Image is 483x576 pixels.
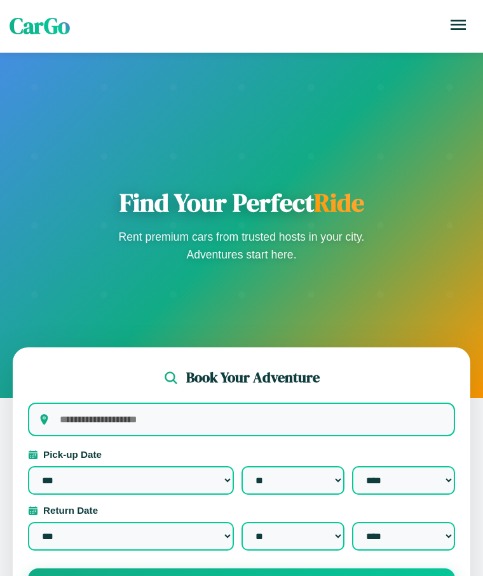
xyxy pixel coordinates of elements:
span: Ride [314,185,364,220]
p: Rent premium cars from trusted hosts in your city. Adventures start here. [114,228,369,264]
label: Pick-up Date [28,449,455,460]
h1: Find Your Perfect [114,187,369,218]
label: Return Date [28,505,455,516]
span: CarGo [10,11,70,41]
h2: Book Your Adventure [186,368,320,387]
